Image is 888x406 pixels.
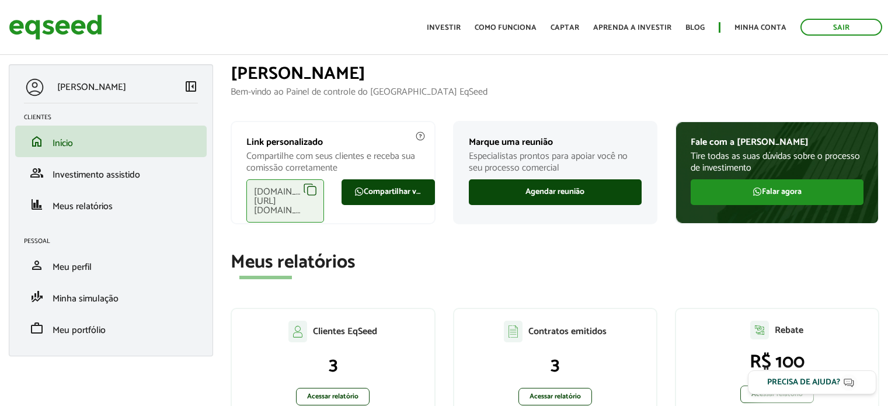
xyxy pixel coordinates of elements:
span: Início [53,136,73,151]
p: Contratos emitidos [528,326,607,337]
span: left_panel_close [184,79,198,93]
li: Meu portfólio [15,313,207,344]
a: financeMeus relatórios [24,197,198,211]
span: group [30,166,44,180]
p: Fale com a [PERSON_NAME] [691,137,863,148]
p: [PERSON_NAME] [57,82,126,93]
a: Aprenda a investir [593,24,671,32]
a: Colapsar menu [184,79,198,96]
h2: Meus relatórios [231,252,879,273]
span: Investimento assistido [53,167,140,183]
a: workMeu portfólio [24,321,198,335]
li: Minha simulação [15,281,207,313]
li: Início [15,126,207,157]
h2: Pessoal [24,238,207,245]
img: agent-meulink-info2.svg [415,131,426,141]
a: Agendar reunião [469,179,642,205]
p: Compartilhe com seus clientes e receba sua comissão corretamente [246,151,419,173]
a: Captar [551,24,579,32]
p: Marque uma reunião [469,137,642,148]
li: Meu perfil [15,249,207,281]
span: Minha simulação [53,291,119,307]
img: EqSeed [9,12,102,43]
a: finance_modeMinha simulação [24,290,198,304]
span: home [30,134,44,148]
a: Blog [685,24,705,32]
span: work [30,321,44,335]
a: homeInício [24,134,198,148]
img: agent-clientes.svg [288,321,307,342]
p: Clientes EqSeed [313,326,377,337]
span: Meu portfólio [53,322,106,338]
div: [DOMAIN_NAME][URL][DOMAIN_NAME] [246,179,324,223]
a: Falar agora [691,179,863,205]
a: Acessar relatório [740,386,814,403]
p: Bem-vindo ao Painel de controle do [GEOGRAPHIC_DATA] EqSeed [231,86,879,98]
p: 3 [466,354,645,376]
a: Como funciona [475,24,537,32]
p: 3 [243,354,422,376]
span: finance_mode [30,290,44,304]
img: FaWhatsapp.svg [354,187,364,196]
p: Rebate [775,325,803,336]
li: Investimento assistido [15,157,207,189]
a: groupInvestimento assistido [24,166,198,180]
span: Meu perfil [53,259,92,275]
span: Meus relatórios [53,199,113,214]
p: Link personalizado [246,137,419,148]
span: finance [30,197,44,211]
a: Acessar relatório [518,388,592,405]
h1: [PERSON_NAME] [231,64,879,84]
li: Meus relatórios [15,189,207,220]
h2: Clientes [24,114,207,121]
p: R$ 100 [688,351,866,373]
a: Minha conta [734,24,786,32]
p: Especialistas prontos para apoiar você no seu processo comercial [469,151,642,173]
a: personMeu perfil [24,258,198,272]
img: agent-relatorio.svg [750,321,769,339]
a: Sair [800,19,882,36]
a: Compartilhar via WhatsApp [342,179,435,205]
img: FaWhatsapp.svg [753,187,762,196]
a: Investir [427,24,461,32]
p: Tire todas as suas dúvidas sobre o processo de investimento [691,151,863,173]
span: person [30,258,44,272]
a: Acessar relatório [296,388,370,405]
img: agent-contratos.svg [504,321,523,342]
